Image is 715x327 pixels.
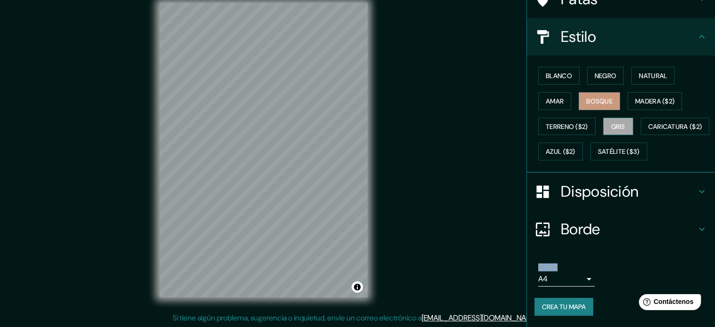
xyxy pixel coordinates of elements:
[611,122,625,131] font: Gris
[587,67,624,85] button: Negro
[648,122,702,131] font: Caricatura ($2)
[590,143,647,160] button: Satélite ($3)
[538,143,583,160] button: Azul ($2)
[538,263,558,271] font: Tamaño
[598,148,640,156] font: Satélite ($3)
[542,303,586,311] font: Crea tu mapa
[538,92,571,110] button: Amar
[631,67,675,85] button: Natural
[561,219,600,239] font: Borde
[527,173,715,210] div: Disposición
[546,122,588,131] font: Terreno ($2)
[639,72,667,80] font: Natural
[546,148,575,156] font: Azul ($2)
[538,271,595,287] div: A4
[534,298,593,316] button: Crea tu mapa
[173,313,422,323] font: Si tiene algún problema, sugerencia o inquietud, envíe un correo electrónico a
[538,67,580,85] button: Blanco
[159,3,368,297] canvas: Mapa
[595,72,617,80] font: Negro
[561,27,596,47] font: Estilo
[546,97,564,105] font: Amar
[631,290,705,317] iframe: Lanzador de widgets de ayuda
[586,97,613,105] font: Bosque
[603,118,633,136] button: Gris
[538,118,596,136] button: Terreno ($2)
[546,72,572,80] font: Blanco
[352,281,363,293] button: Activar o desactivar atribución
[538,274,548,284] font: A4
[635,97,675,105] font: Madera ($2)
[628,92,682,110] button: Madera ($2)
[579,92,620,110] button: Bosque
[561,182,638,201] font: Disposición
[641,118,710,136] button: Caricatura ($2)
[527,210,715,248] div: Borde
[527,18,715,56] div: Estilo
[422,313,538,323] a: [EMAIL_ADDRESS][DOMAIN_NAME]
